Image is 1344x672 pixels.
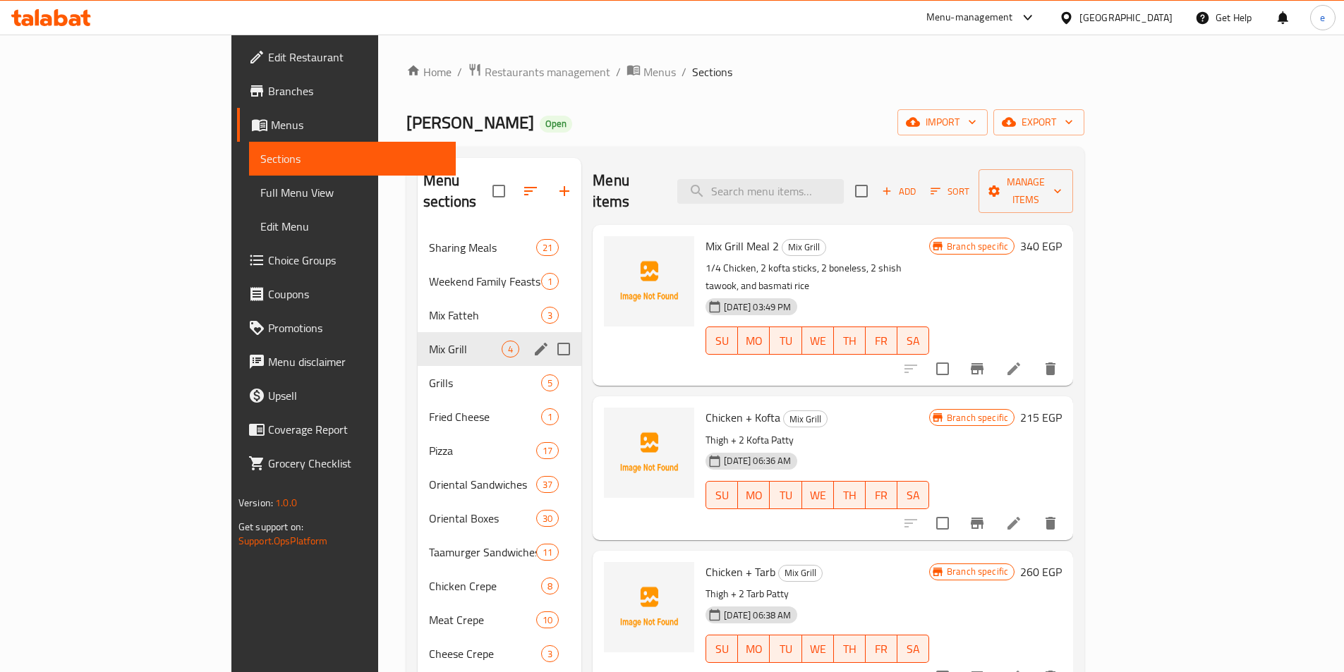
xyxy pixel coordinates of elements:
span: TU [775,639,796,659]
span: FR [871,485,892,506]
button: WE [802,481,834,509]
button: SA [897,326,929,355]
button: SU [706,326,738,355]
a: Upsell [237,379,456,413]
a: Grocery Checklist [237,446,456,480]
div: Sharing Meals21 [418,231,581,264]
span: Select to update [928,508,957,538]
span: WE [808,331,828,351]
span: Mix Grill [782,239,825,255]
span: Coupons [268,286,444,303]
button: edit [531,338,552,360]
a: Coupons [237,277,456,311]
span: MO [744,485,764,506]
button: delete [1034,352,1067,386]
div: Mix Grill [782,239,826,256]
button: TU [770,481,801,509]
button: Manage items [979,169,1073,213]
span: Mix Grill [429,341,502,358]
button: WE [802,635,834,663]
span: Branch specific [941,411,1014,424]
button: TH [834,481,866,509]
img: Chicken + Kofta [604,408,694,498]
button: FR [866,481,897,509]
span: Sort items [921,181,979,202]
input: search [677,179,844,204]
span: Grills [429,374,541,391]
span: [PERSON_NAME] [406,106,534,138]
div: items [541,408,559,425]
span: 8 [542,580,558,593]
span: Mix Grill Meal 2 [706,236,779,257]
a: Choice Groups [237,243,456,277]
button: export [993,109,1084,135]
span: [DATE] 06:38 AM [718,609,797,622]
span: Mix Grill [784,411,827,427]
button: WE [802,326,834,355]
span: 1 [542,275,558,288]
span: TH [840,485,860,506]
span: Menus [643,63,676,80]
span: Select section [847,176,876,206]
div: Meat Crepe [429,611,536,628]
span: MO [744,639,764,659]
div: Oriental Boxes [429,510,536,527]
span: SU [712,331,732,351]
span: Upsell [268,387,444,404]
a: Restaurants management [468,63,610,81]
div: Mix Grill [778,565,823,582]
span: Mix Grill [779,565,822,581]
h6: 215 EGP [1020,408,1062,427]
a: Coverage Report [237,413,456,446]
div: Mix Grill4edit [418,332,581,366]
div: Mix Fatteh3 [418,298,581,332]
button: SA [897,635,929,663]
div: items [541,374,559,391]
div: items [502,341,519,358]
span: Add item [876,181,921,202]
span: [DATE] 06:36 AM [718,454,797,468]
span: Sort [931,183,969,200]
button: MO [738,635,770,663]
span: Chicken + Tarb [706,561,775,582]
button: FR [866,326,897,355]
button: TU [770,635,801,663]
span: Weekend Family Feasts [429,273,541,290]
button: SU [706,481,738,509]
img: Mix Grill Meal 2 [604,236,694,326]
span: Oriental Sandwiches [429,476,536,493]
button: TH [834,635,866,663]
div: [GEOGRAPHIC_DATA] [1079,10,1173,25]
p: Thigh + 2 Kofta Patty [706,432,929,449]
span: Menus [271,116,444,133]
span: Pizza [429,442,536,459]
button: import [897,109,988,135]
span: WE [808,485,828,506]
span: Grocery Checklist [268,455,444,472]
span: Chicken + Kofta [706,407,780,428]
div: items [541,645,559,662]
div: Oriental Boxes30 [418,501,581,535]
span: 37 [537,478,558,491]
span: Cheese Crepe [429,645,541,662]
button: TU [770,326,801,355]
button: Add [876,181,921,202]
div: items [536,442,559,459]
span: Coverage Report [268,421,444,438]
span: Edit Menu [260,218,444,235]
span: TU [775,331,796,351]
span: Branch specific [941,565,1014,578]
a: Edit menu item [1005,515,1022,532]
span: Promotions [268,319,444,336]
li: / [457,63,462,80]
div: Cheese Crepe3 [418,637,581,671]
span: SA [903,485,924,506]
span: Full Menu View [260,184,444,201]
a: Promotions [237,311,456,345]
button: TH [834,326,866,355]
span: Sections [260,150,444,167]
a: Sections [249,142,456,176]
span: SU [712,485,732,506]
button: delete [1034,506,1067,540]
